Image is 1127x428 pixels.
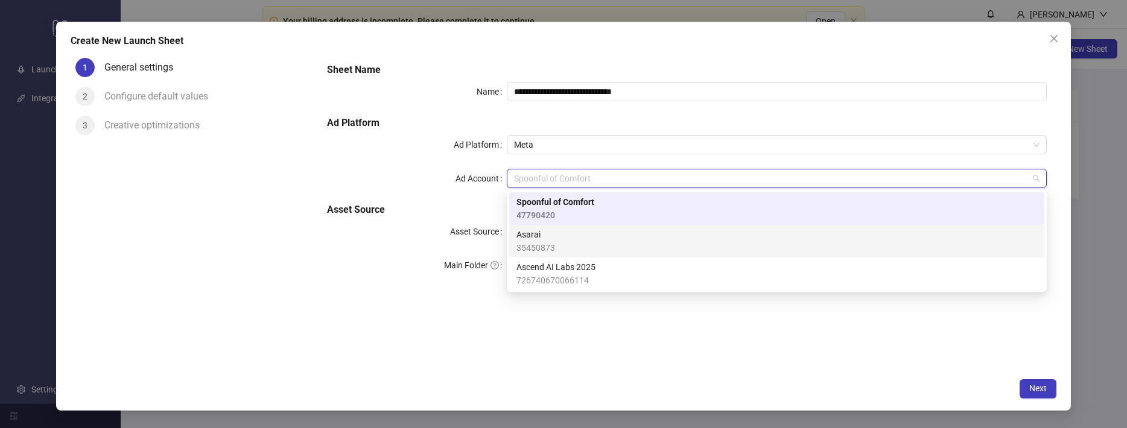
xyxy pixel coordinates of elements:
span: 2 [83,92,87,101]
span: 1 [83,63,87,72]
label: Asset Source [450,222,507,241]
h5: Ad Platform [327,116,1047,130]
label: Name [477,82,507,101]
div: Ascend AI Labs 2025 [509,257,1044,290]
div: General settings [104,58,183,77]
span: question-circle [490,261,499,269]
span: 726740670066114 [516,274,595,287]
span: Meta [514,136,1040,154]
span: Asarai [516,228,555,241]
label: Ad Platform [454,135,507,154]
label: Main Folder [444,256,507,275]
span: Spoonful of Comfort [516,195,594,209]
h5: Asset Source [327,203,1047,217]
button: Close [1044,29,1064,48]
h5: Sheet Name [327,63,1047,77]
button: Next [1020,379,1056,398]
label: Ad Account [456,169,507,188]
span: 47790420 [516,209,594,222]
span: close [1049,34,1059,43]
span: 35450873 [516,241,555,254]
span: Spoonful of Comfort [514,169,1040,187]
div: Creative optimizations [104,116,209,135]
div: Create New Launch Sheet [71,34,1056,48]
div: Spoonful of Comfort [509,192,1044,225]
span: Ascend AI Labs 2025 [516,260,595,274]
span: Next [1029,383,1047,393]
span: 3 [83,121,87,130]
div: Configure default values [104,87,218,106]
div: Asarai [509,225,1044,257]
input: Name [507,82,1047,101]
